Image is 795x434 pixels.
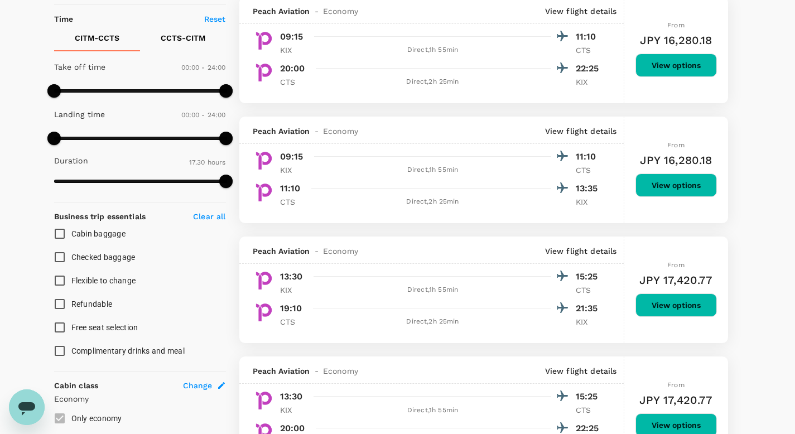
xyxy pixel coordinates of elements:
p: Duration [54,155,88,166]
p: CTS [280,316,308,327]
span: Peach Aviation [253,126,310,137]
div: Direct , 2h 25min [315,196,551,208]
p: KIX [576,316,604,327]
p: CCTS - CITM [161,32,205,44]
p: View flight details [545,126,617,137]
strong: Cabin class [54,381,99,390]
p: 13:35 [576,182,604,195]
p: 21:35 [576,302,604,315]
p: KIX [576,196,604,208]
span: - [310,6,323,17]
div: Direct , 1h 55min [315,284,551,296]
span: Checked baggage [71,253,136,262]
span: - [310,126,323,137]
p: 19:10 [280,302,302,315]
span: Peach Aviation [253,245,310,257]
iframe: Button to launch messaging window [9,389,45,425]
p: Reset [204,13,226,25]
p: Clear all [193,211,225,222]
h6: JPY 16,280.18 [640,31,712,49]
span: Economy [323,365,358,377]
span: Peach Aviation [253,6,310,17]
span: Free seat selection [71,323,138,332]
p: CITM - CCTS [75,32,119,44]
h6: JPY 17,420.77 [639,271,713,289]
h6: JPY 17,420.77 [639,391,713,409]
span: From [667,21,685,29]
p: 15:25 [576,270,604,283]
p: 13:30 [280,390,303,403]
p: View flight details [545,365,617,377]
img: MM [253,269,275,292]
p: 11:10 [576,150,604,163]
p: KIX [576,76,604,88]
p: Economy [54,393,226,404]
div: Direct , 2h 25min [315,316,551,327]
p: View flight details [545,245,617,257]
p: Take off time [54,61,106,73]
img: MM [253,150,275,172]
img: MM [253,61,275,84]
span: Peach Aviation [253,365,310,377]
span: From [667,141,685,149]
p: 09:15 [280,150,303,163]
p: CTS [576,284,604,296]
p: View flight details [545,6,617,17]
p: 11:10 [280,182,301,195]
p: 20:00 [280,62,305,75]
strong: Business trip essentials [54,212,146,221]
button: View options [635,173,717,197]
p: KIX [280,45,308,56]
div: Direct , 1h 55min [315,165,551,176]
button: View options [635,293,717,317]
span: Only economy [71,414,122,423]
span: 00:00 - 24:00 [181,64,226,71]
span: - [310,365,323,377]
div: Direct , 2h 25min [315,76,551,88]
img: MM [253,389,275,412]
span: Economy [323,6,358,17]
p: Landing time [54,109,105,120]
span: From [667,381,685,389]
span: Refundable [71,300,113,308]
p: 09:15 [280,30,303,44]
p: Time [54,13,74,25]
p: KIX [280,165,308,176]
h6: JPY 16,280.18 [640,151,712,169]
p: 22:25 [576,62,604,75]
p: CTS [280,76,308,88]
button: View options [635,54,717,77]
div: Direct , 1h 55min [315,405,551,416]
p: 13:30 [280,270,303,283]
span: Economy [323,245,358,257]
img: MM [253,301,275,324]
span: Cabin baggage [71,229,126,238]
span: Complimentary drinks and meal [71,346,185,355]
p: 11:10 [576,30,604,44]
p: CTS [576,404,604,416]
span: Change [183,380,213,391]
div: Direct , 1h 55min [315,45,551,56]
p: CTS [576,165,604,176]
span: 00:00 - 24:00 [181,111,226,119]
span: - [310,245,323,257]
img: MM [253,30,275,52]
p: KIX [280,284,308,296]
img: MM [253,181,275,204]
p: KIX [280,404,308,416]
span: From [667,261,685,269]
p: CTS [576,45,604,56]
p: CTS [280,196,308,208]
span: Flexible to change [71,276,136,285]
p: 15:25 [576,390,604,403]
span: 17.30 hours [189,158,226,166]
span: Economy [323,126,358,137]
